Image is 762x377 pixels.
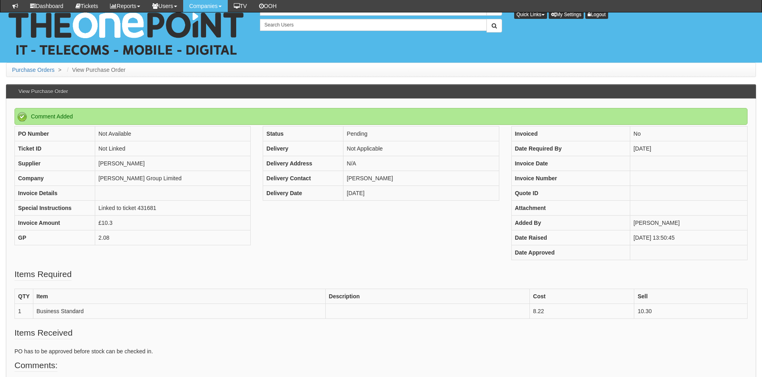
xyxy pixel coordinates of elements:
[630,230,748,245] td: [DATE] 13:50:45
[511,141,630,156] th: Date Required By
[634,304,748,319] td: 10.30
[14,108,748,125] div: Comment Added
[343,141,499,156] td: Not Applicable
[343,171,499,186] td: [PERSON_NAME]
[511,245,630,260] th: Date Approved
[263,156,343,171] th: Delivery Address
[630,126,748,141] td: No
[263,186,343,201] th: Delivery Date
[549,10,584,19] a: My Settings
[630,216,748,230] td: [PERSON_NAME]
[260,19,486,31] input: Search Users
[95,216,251,230] td: £10.3
[263,171,343,186] th: Delivery Contact
[14,359,57,372] legend: Comments:
[343,156,499,171] td: N/A
[325,289,530,304] th: Description
[15,156,95,171] th: Supplier
[14,85,72,98] h3: View Purchase Order
[263,141,343,156] th: Delivery
[630,141,748,156] td: [DATE]
[15,230,95,245] th: GP
[14,347,748,355] p: PO has to be approved before stock can be checked in.
[65,66,126,74] li: View Purchase Order
[511,230,630,245] th: Date Raised
[585,10,608,19] a: Logout
[15,304,33,319] td: 1
[634,289,748,304] th: Sell
[511,216,630,230] th: Added By
[95,201,251,216] td: Linked to ticket 431681
[14,268,72,281] legend: Items Required
[56,67,63,73] span: >
[95,126,251,141] td: Not Available
[343,186,499,201] td: [DATE]
[530,289,634,304] th: Cost
[15,201,95,216] th: Special Instructions
[95,141,251,156] td: Not Linked
[511,126,630,141] th: Invoiced
[530,304,634,319] td: 8.22
[15,186,95,201] th: Invoice Details
[511,171,630,186] th: Invoice Number
[33,289,325,304] th: Item
[511,156,630,171] th: Invoice Date
[15,289,33,304] th: QTY
[511,186,630,201] th: Quote ID
[15,171,95,186] th: Company
[15,216,95,230] th: Invoice Amount
[14,327,73,339] legend: Items Received
[343,126,499,141] td: Pending
[263,126,343,141] th: Status
[33,304,325,319] td: Business Standard
[511,201,630,216] th: Attachment
[95,230,251,245] td: 2.08
[12,67,55,73] a: Purchase Orders
[95,171,251,186] td: [PERSON_NAME] Group Limited
[514,10,547,19] button: Quick Links
[15,141,95,156] th: Ticket ID
[15,126,95,141] th: PO Number
[95,156,251,171] td: [PERSON_NAME]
